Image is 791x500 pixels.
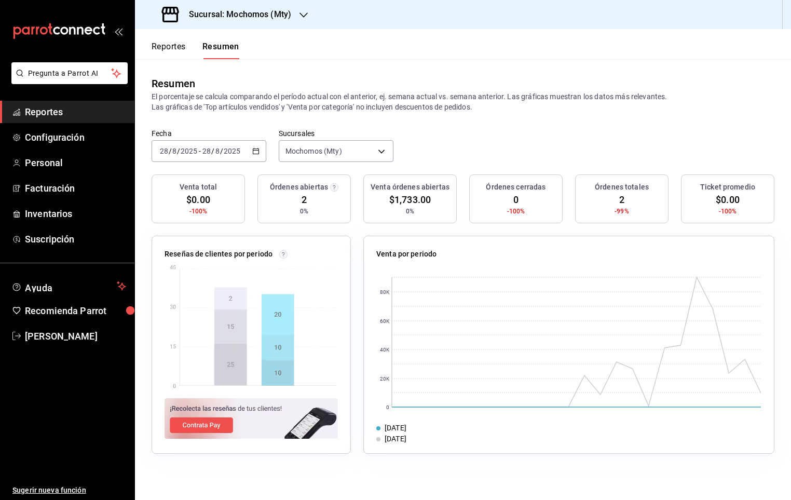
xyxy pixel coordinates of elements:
[371,182,449,193] h3: Venta órdenes abiertas
[486,182,545,193] h3: Órdenes cerradas
[180,182,217,193] h3: Venta total
[152,42,186,59] button: Reportes
[279,130,393,137] label: Sucursales
[114,27,122,35] button: open_drawer_menu
[169,147,172,155] span: /
[300,207,308,216] span: 0%
[11,62,128,84] button: Pregunta a Parrot AI
[152,42,239,59] div: navigation tabs
[25,156,126,170] span: Personal
[595,182,649,193] h3: Órdenes totales
[165,249,272,260] p: Reseñas de clientes por periodo
[719,207,737,216] span: -100%
[716,193,740,207] span: $0.00
[223,147,241,155] input: ----
[177,147,180,155] span: /
[302,193,307,207] span: 2
[380,347,390,353] text: 40K
[385,423,406,434] div: [DATE]
[172,147,177,155] input: --
[389,193,431,207] span: $1,733.00
[199,147,201,155] span: -
[406,207,414,216] span: 0%
[380,376,390,382] text: 20K
[380,289,390,295] text: 80K
[270,182,328,193] h3: Órdenes abiertas
[28,68,112,79] span: Pregunta a Parrot AI
[211,147,214,155] span: /
[25,105,126,119] span: Reportes
[615,207,629,216] span: -99%
[25,130,126,144] span: Configuración
[380,318,390,324] text: 60K
[376,249,437,260] p: Venta por periodo
[25,207,126,221] span: Inventarios
[700,182,755,193] h3: Ticket promedio
[25,304,126,318] span: Recomienda Parrot
[189,207,208,216] span: -100%
[619,193,624,207] span: 2
[385,434,406,444] div: [DATE]
[386,404,389,410] text: 0
[7,75,128,86] a: Pregunta a Parrot AI
[25,329,126,343] span: [PERSON_NAME]
[25,232,126,246] span: Suscripción
[186,193,210,207] span: $0.00
[25,181,126,195] span: Facturación
[202,147,211,155] input: --
[215,147,220,155] input: --
[12,485,126,496] span: Sugerir nueva función
[507,207,525,216] span: -100%
[159,147,169,155] input: --
[152,130,266,137] label: Fecha
[25,280,113,292] span: Ayuda
[180,147,198,155] input: ----
[513,193,519,207] span: 0
[285,146,342,156] span: Mochomos (Mty)
[152,76,195,91] div: Resumen
[220,147,223,155] span: /
[152,91,774,112] p: El porcentaje se calcula comparando el período actual con el anterior, ej. semana actual vs. sema...
[202,42,239,59] button: Resumen
[181,8,291,21] h3: Sucursal: Mochomos (Mty)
